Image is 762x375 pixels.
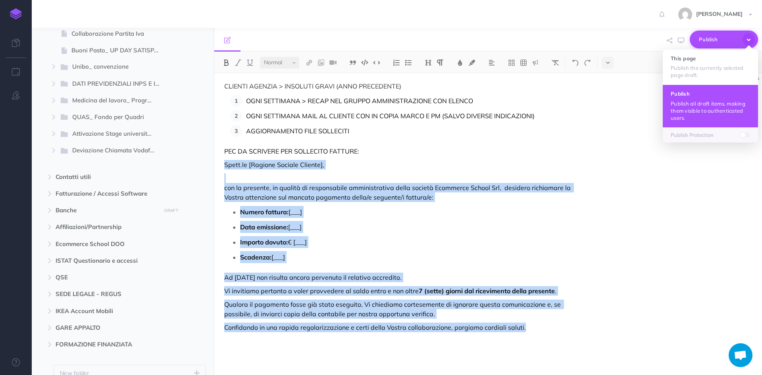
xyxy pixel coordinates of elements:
img: Paragraph button [437,60,444,66]
img: Add video button [329,60,337,66]
img: Ordered list button [393,60,400,66]
img: Callout dropdown menu button [532,60,539,66]
p: € [___] [240,236,588,248]
span: SEDE LEGALE - REGUS [56,289,156,299]
img: Underline button [246,60,254,66]
p: Confidando in una rapida regolarizzazione e certi della Vostra collaborazione, porgiamo cordiali ... [224,323,588,332]
p: AGGIORNAMENTO FILE SOLLECITI [246,125,588,137]
img: Headings dropdown button [425,60,432,66]
span: Ecommerce School DOO [56,239,156,249]
p: Qualora il pagamento fosse già stato eseguito, Vi chiediamo cortesemente di ignorare questa comun... [224,300,588,319]
strong: Scadenza: [240,253,271,261]
p: Publish all draft items, making them visible to authenticated users. [671,100,750,121]
button: This page Publish the currently selected page draft. [663,50,758,85]
button: DRAFT [161,206,181,215]
p: Publish Protection [671,131,750,138]
h4: Publish [671,91,750,96]
span: Buoni Pasto_ UP DAY SATISPAY [71,46,166,55]
img: Italic button [235,60,242,66]
span: [PERSON_NAME] [692,10,747,17]
p: Spett.le [Ragione Sociale Cliente], [224,160,588,169]
span: Deviazione Chiamata Vodafone [72,146,163,156]
span: Contatti utili [56,172,156,182]
button: Publish [690,31,758,48]
p: [___] [240,251,588,263]
span: Unibo_ convenzione [72,62,154,72]
img: Add image button [317,60,325,66]
p: Vi invitiamo pertanto a voler provvedere al saldo entro e non oltre . [224,286,588,296]
img: Alignment dropdown menu button [488,60,495,66]
strong: Data emissione: [240,223,288,231]
img: logo-mark.svg [10,8,22,19]
img: Inline code button [373,60,380,65]
strong: 7 (sette) giorni dal ricevimento della presente [419,287,555,295]
img: Unordered list button [405,60,412,66]
span: FORMAZIONE FINANZIATA [56,340,156,349]
span: Collaborazione Partita Iva [71,29,166,38]
p: Ad [DATE] non risulta ancora pervenuto il relativo accredito. [224,273,588,282]
img: Text background color button [468,60,475,66]
img: Undo [572,60,579,66]
span: Attivazione Stage universitario [72,129,161,139]
strong: Numero fattura: [240,208,289,216]
img: Create table button [520,60,527,66]
span: Publish [699,33,739,46]
span: Medicina del lavoro_ Program [72,96,159,106]
span: Affiliazioni/Partnership [56,222,156,232]
p: OGNI SETTIMANA MAIL AL CLIENTE CON IN COPIA MARCO E PM (SALVO DIVERSE INDICAZIONI) [246,110,588,122]
p: [___] [240,206,588,218]
img: Blockquote button [349,60,356,66]
p: OGNI SETTIMANA > RECAP NEL GRUPPO AMMINISTRAZIONE CON ELENCO [246,95,588,107]
p: [___] [240,221,588,233]
span: QUAS_ Fondo per Quadri [72,112,154,123]
small: DRAFT [164,208,178,213]
span: DATI PREVIDENZIALI INPS E INAIL [72,79,167,89]
img: Clear styles button [552,60,559,66]
strong: Importo dovuto: [240,238,288,246]
img: Link button [306,60,313,66]
span: Banche [56,206,156,215]
img: 773ddf364f97774a49de44848d81cdba.jpg [678,8,692,21]
img: Bold button [223,60,230,66]
span: GARE APPALTO [56,323,156,333]
span: ISTAT Questionario e accessi [56,256,156,265]
span: Fatturazione / Accessi Software [56,189,156,198]
h4: This page [671,56,750,61]
span: QSE [56,273,156,282]
img: Redo [584,60,591,66]
span: IKEA Account Mobili [56,306,156,316]
img: Code block button [361,60,368,65]
p: CLIENTI AGENZIA > INSOLUTI GRAVI (ANNO PRECEDENTE) [224,81,588,91]
img: Text color button [456,60,464,66]
p: PEC DA SCRIVERE PER SOLLECITO FATTURE: [224,146,588,156]
a: Aprire la chat [729,343,752,367]
p: con la presente, in qualità di responsabile amministrativa della società Ecommerce School Srl, de... [224,173,588,202]
p: Publish the currently selected page draft. [671,64,750,79]
button: Publish Publish all draft items, making them visible to authenticated users. [663,85,758,127]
